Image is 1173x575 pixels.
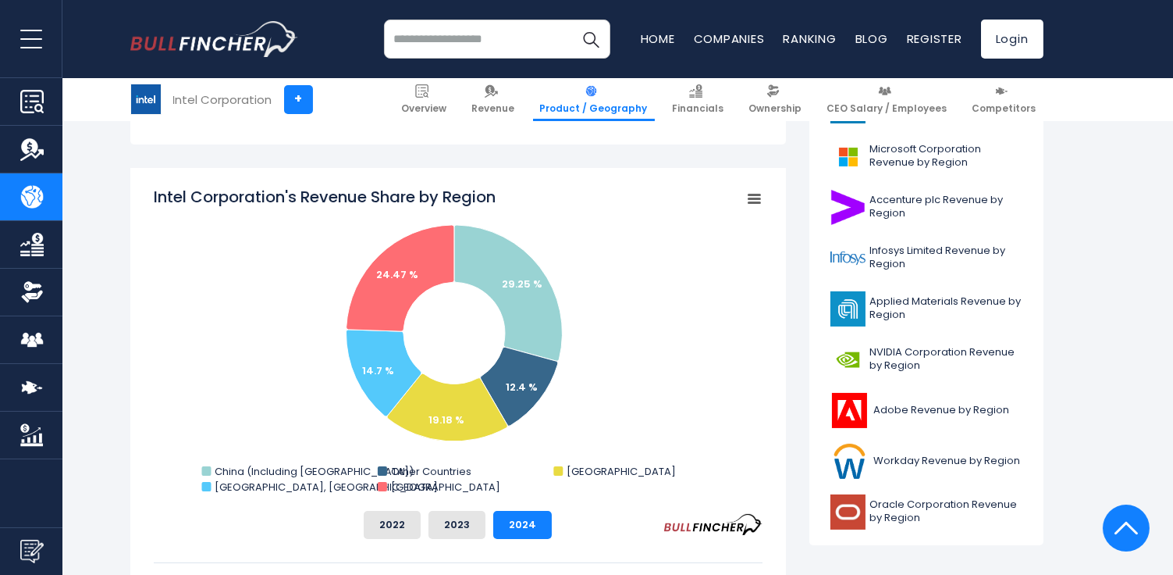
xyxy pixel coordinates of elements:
text: 19.18 % [428,412,464,427]
a: Ranking [784,30,837,47]
img: INTC logo [131,84,161,114]
a: Infosys Limited Revenue by Region [821,237,1032,280]
a: Home [641,30,675,47]
text: 24.47 % [376,267,418,282]
img: bullfincher logo [130,21,298,57]
a: Competitors [965,78,1043,121]
text: [GEOGRAPHIC_DATA] [567,464,676,479]
a: Register [907,30,962,47]
a: Product / Geography [533,78,655,121]
img: Ownership [20,280,44,304]
a: Login [981,20,1043,59]
a: Companies [694,30,765,47]
a: Accenture plc Revenue by Region [821,186,1032,229]
svg: Intel Corporation's Revenue Share by Region [154,186,762,498]
span: Oracle Corporation Revenue by Region [870,498,1022,525]
a: Ownership [742,78,809,121]
span: Adobe Revenue by Region [874,404,1010,417]
span: Financials [673,102,724,115]
text: 12.4 % [506,380,538,395]
span: Applied Materials Revenue by Region [870,295,1022,322]
img: ACN logo [830,190,866,225]
a: Go to homepage [130,21,298,57]
img: ADBE logo [830,393,869,428]
a: Applied Materials Revenue by Region [821,287,1032,330]
a: Oracle Corporation Revenue by Region [821,491,1032,534]
span: Overview [402,102,447,115]
span: CEO Salary / Employees [827,102,947,115]
div: Intel Corporation [173,91,272,109]
span: Revenue [472,102,515,115]
a: NVIDIA Corporation Revenue by Region [821,338,1032,381]
a: + [284,85,313,114]
a: Workday Revenue by Region [821,440,1032,483]
text: China (Including [GEOGRAPHIC_DATA]) [215,464,414,479]
a: Revenue [465,78,522,121]
span: Ownership [749,102,802,115]
span: Competitors [972,102,1036,115]
text: 29.25 % [502,277,542,291]
text: [GEOGRAPHIC_DATA] [390,480,499,495]
img: WDAY logo [830,444,869,479]
button: 2023 [428,511,485,539]
text: [GEOGRAPHIC_DATA], [GEOGRAPHIC_DATA] [215,480,438,495]
a: Microsoft Corporation Revenue by Region [821,135,1032,178]
img: MSFT logo [830,139,866,174]
span: Microsoft Corporation Revenue by Region [870,143,1022,170]
a: Financials [666,78,731,121]
img: AMAT logo [830,291,866,327]
a: Adobe Revenue by Region [821,389,1032,432]
img: ORCL logo [830,495,866,530]
button: Search [571,20,610,59]
a: Overview [395,78,454,121]
span: Product / Geography [540,102,648,115]
button: 2024 [493,511,552,539]
button: 2022 [364,511,421,539]
text: Other Countries [390,464,471,479]
span: Accenture plc Revenue by Region [870,194,1022,220]
tspan: Intel Corporation's Revenue Share by Region [154,186,496,208]
img: NVDA logo [830,342,866,377]
span: Workday Revenue by Region [874,455,1021,468]
a: CEO Salary / Employees [820,78,954,121]
img: INFY logo [830,241,866,276]
text: 14.7 % [362,363,394,378]
span: Infosys Limited Revenue by Region [870,245,1022,271]
span: NVIDIA Corporation Revenue by Region [870,346,1022,373]
a: Blog [855,30,888,47]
